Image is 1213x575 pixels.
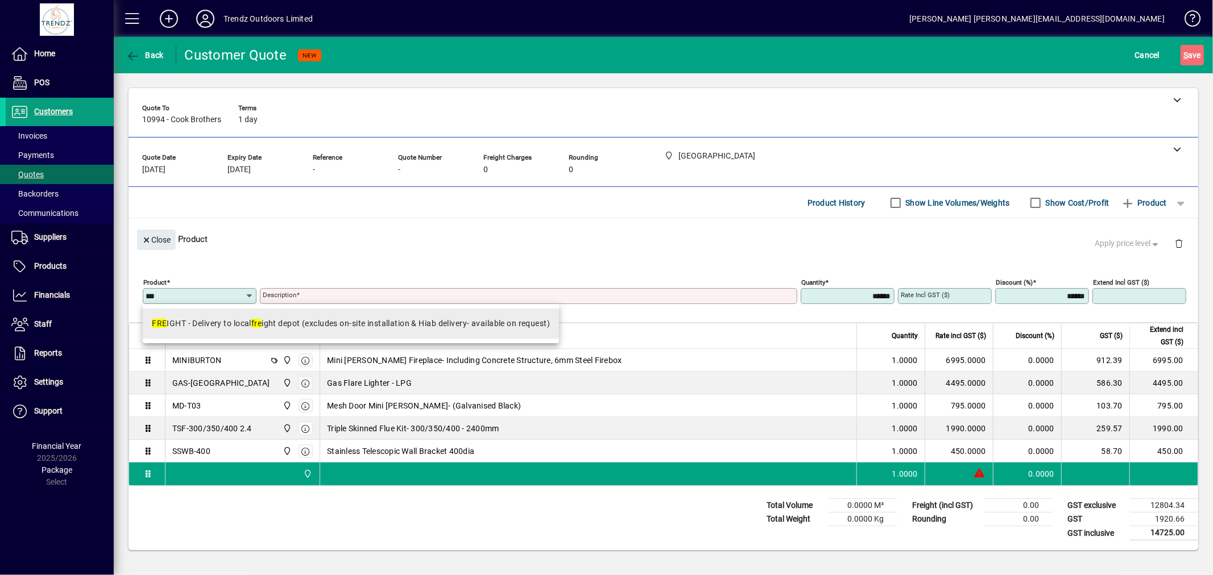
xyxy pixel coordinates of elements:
td: 14725.00 [1130,526,1198,540]
td: 450.00 [1129,440,1198,463]
span: Product History [808,194,866,212]
div: 795.0000 [932,400,986,411]
mat-label: Product [143,278,167,286]
span: Home [34,49,55,58]
mat-label: Description [263,291,296,299]
div: 6995.0000 [932,355,986,366]
div: 450.0000 [932,445,986,457]
div: GAS-[GEOGRAPHIC_DATA] [172,377,270,389]
div: [PERSON_NAME] [PERSON_NAME][EMAIL_ADDRESS][DOMAIN_NAME] [909,10,1165,28]
mat-label: Discount (%) [996,278,1033,286]
div: Trendz Outdoors Limited [223,10,313,28]
span: Communications [11,209,78,218]
label: Show Cost/Profit [1044,197,1109,209]
div: TSF-300/350/400 2.4 [172,423,252,434]
span: Quotes [11,170,44,179]
em: FRE [152,319,167,328]
span: [DATE] [227,165,251,174]
span: ave [1183,46,1201,64]
button: Add [151,9,187,29]
td: GST inclusive [1062,526,1130,540]
span: New Plymouth [300,468,313,480]
span: - [313,165,315,174]
span: Rate incl GST ($) [935,330,986,342]
span: 1 day [238,115,258,124]
span: - [398,165,400,174]
td: 259.57 [1061,417,1129,440]
td: 0.0000 Kg [829,512,897,526]
a: Suppliers [6,223,114,252]
td: Rounding [906,512,984,526]
td: 1920.66 [1130,512,1198,526]
app-page-header-button: Close [134,234,179,244]
span: Mini [PERSON_NAME] Fireplace- Including Concrete Structure, 6mm Steel Firebox [327,355,622,366]
mat-label: Extend incl GST ($) [1093,278,1149,286]
span: Settings [34,377,63,386]
a: POS [6,69,114,97]
td: 912.39 [1061,349,1129,372]
mat-label: Rate incl GST ($) [901,291,950,299]
td: GST [1062,512,1130,526]
app-page-header-button: Delete [1165,238,1193,248]
a: Reports [6,339,114,368]
span: 0 [569,165,573,174]
a: Products [6,252,114,281]
a: Staff [6,310,114,339]
span: Invoices [11,131,47,140]
span: Cancel [1135,46,1160,64]
label: Show Line Volumes/Weights [904,197,1010,209]
td: 0.0000 [993,394,1061,417]
td: Total Volume [761,499,829,512]
td: 0.0000 [993,349,1061,372]
span: Discount (%) [1016,330,1054,342]
span: Financials [34,290,70,299]
span: Staff [34,319,52,328]
span: Extend incl GST ($) [1137,323,1183,348]
span: New Plymouth [280,422,293,435]
a: Invoices [6,126,114,145]
mat-label: Quantity [801,278,825,286]
span: Customers [34,107,73,116]
span: Gas Flare Lighter - LPG [327,377,412,389]
button: Product History [803,193,870,213]
span: Reports [34,348,62,357]
td: 0.0000 [993,440,1061,463]
span: Back [126,51,164,60]
span: Financial Year [32,441,82,451]
div: Customer Quote [185,46,287,64]
a: Financials [6,281,114,310]
div: MINIBURTON [172,355,222,366]
span: 10994 - Cook Brothers [142,115,221,124]
div: Product [129,218,1198,260]
td: 795.00 [1129,394,1198,417]
div: SSWB-400 [172,445,210,457]
span: Support [34,406,63,415]
button: Cancel [1132,45,1163,65]
span: Close [142,231,171,249]
td: 586.30 [1061,372,1129,394]
button: Delete [1165,230,1193,257]
span: New Plymouth [280,377,293,389]
span: NEW [303,52,317,59]
div: MD-T03 [172,400,201,411]
em: fre [251,319,262,328]
td: 0.0000 [993,372,1061,394]
mat-option: FREIGHT - Delivery to local freight depot (excludes on-site installation & Hiab delivery- availab... [143,309,559,339]
span: 1.0000 [892,355,918,366]
app-page-header-button: Back [114,45,176,65]
span: 1.0000 [892,400,918,411]
td: 6995.00 [1129,349,1198,372]
span: New Plymouth [280,399,293,412]
span: Mesh Door Mini [PERSON_NAME]- (Galvanised Black) [327,400,521,411]
span: 1.0000 [892,468,918,480]
td: 0.0000 [993,417,1061,440]
button: Profile [187,9,223,29]
a: Payments [6,145,114,165]
td: 1990.00 [1129,417,1198,440]
button: Back [123,45,167,65]
td: 0.00 [984,499,1053,512]
div: IGHT - Delivery to local ight depot (excludes on-site installation & Hiab delivery- available on ... [152,318,550,330]
span: Quantity [892,330,918,342]
span: GST ($) [1100,330,1123,342]
span: POS [34,78,49,87]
